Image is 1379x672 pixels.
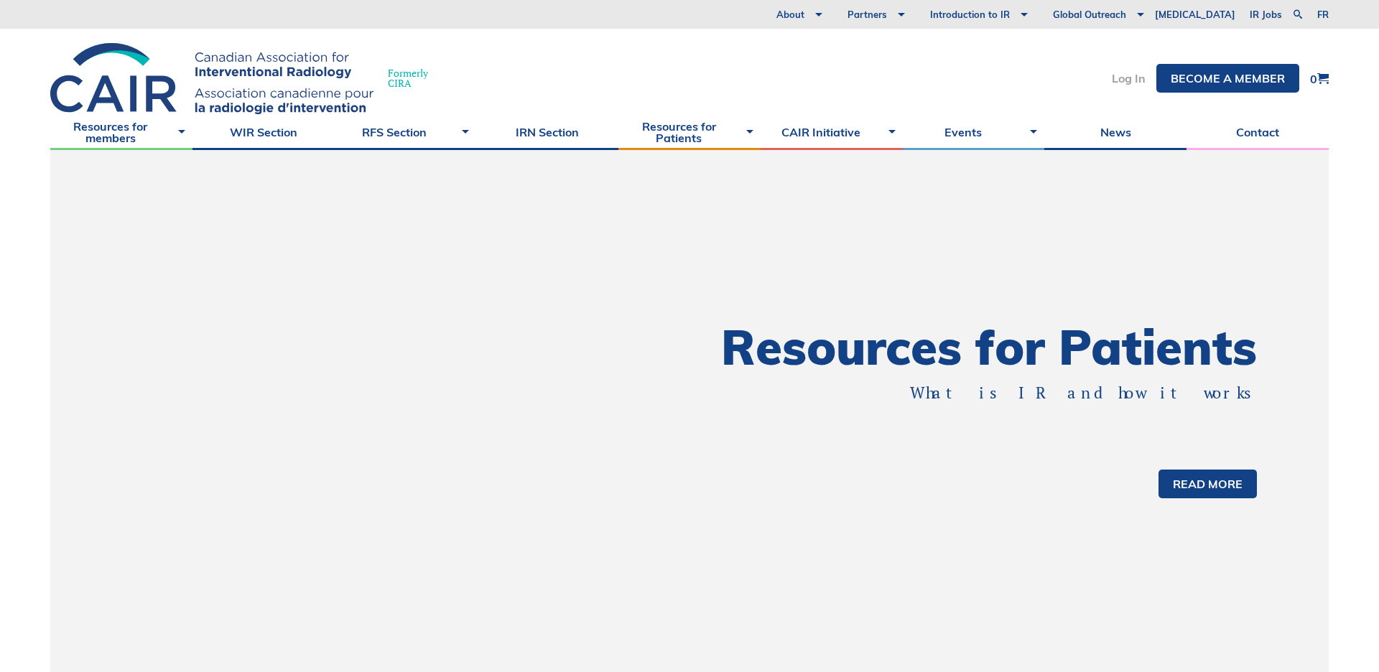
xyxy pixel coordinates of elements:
[476,114,618,150] a: IRN Section
[1310,73,1329,85] a: 0
[50,43,442,114] a: FormerlyCIRA
[50,114,192,150] a: Resources for members
[761,114,903,150] a: CAIR Initiative
[1156,64,1299,93] a: Become a member
[388,68,428,88] span: Formerly CIRA
[689,323,1257,371] h1: Resources for Patients
[1159,470,1257,498] a: Read more
[1044,114,1187,150] a: News
[903,114,1045,150] a: Events
[1112,73,1146,84] a: Log In
[740,382,1257,404] p: What is IR and how it works
[1317,10,1329,19] a: fr
[192,114,335,150] a: WIR Section
[335,114,477,150] a: RFS Section
[618,114,761,150] a: Resources for Patients
[1187,114,1329,150] a: Contact
[50,43,373,114] img: CIRA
